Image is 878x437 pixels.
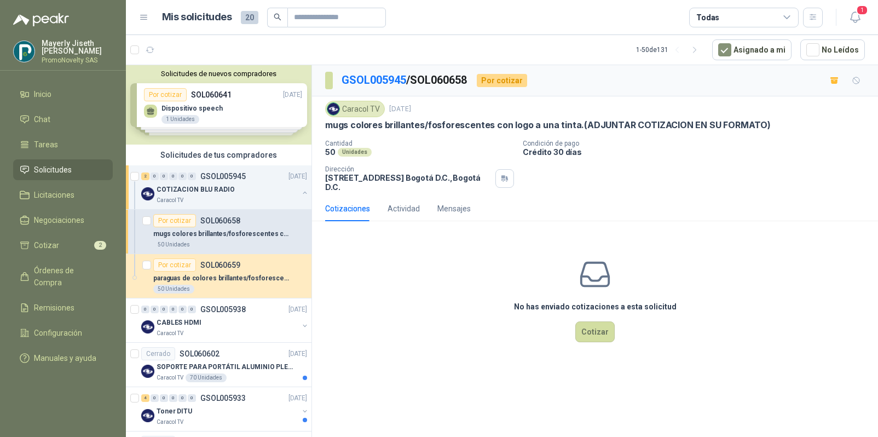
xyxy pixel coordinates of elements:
p: Condición de pago [523,140,874,147]
div: 0 [178,173,187,180]
button: Solicitudes de nuevos compradores [130,70,307,78]
a: Solicitudes [13,159,113,180]
a: Tareas [13,134,113,155]
a: Negociaciones [13,210,113,231]
img: Logo peakr [13,13,69,26]
div: 2 [141,173,149,180]
a: 2 0 0 0 0 0 GSOL005945[DATE] Company LogoCOTIZACION BLU RADIOCaracol TV [141,170,309,205]
div: 0 [188,394,196,402]
a: 4 0 0 0 0 0 GSOL005933[DATE] Company LogoToner DITUCaracol TV [141,392,309,427]
span: Configuración [34,327,82,339]
span: 2 [94,241,106,250]
p: SOPORTE PARA PORTÁTIL ALUMINIO PLEGABLE VTA [157,362,293,372]
p: SOL060659 [200,261,240,269]
div: 0 [188,173,196,180]
div: 70 Unidades [186,373,227,382]
span: search [274,13,281,21]
span: Órdenes de Compra [34,264,102,289]
p: GSOL005938 [200,306,246,313]
p: GSOL005933 [200,394,246,402]
a: GSOL005945 [342,73,406,87]
button: Cotizar [575,321,615,342]
p: Caracol TV [157,373,183,382]
div: 0 [151,306,159,313]
img: Company Logo [327,103,339,115]
div: 0 [169,173,177,180]
p: Caracol TV [157,329,183,338]
img: Company Logo [141,320,154,334]
p: COTIZACION BLU RADIO [157,185,235,195]
button: 1 [845,8,865,27]
span: Solicitudes [34,164,72,176]
img: Company Logo [14,41,34,62]
div: Cerrado [141,347,175,360]
p: [DATE] [288,349,307,359]
span: Cotizar [34,239,59,251]
span: Chat [34,113,50,125]
span: Negociaciones [34,214,84,226]
p: [DATE] [288,304,307,315]
button: No Leídos [800,39,865,60]
p: Caracol TV [157,196,183,205]
button: Asignado a mi [712,39,792,60]
span: Tareas [34,139,58,151]
div: Todas [696,12,719,24]
a: Licitaciones [13,185,113,205]
a: CerradoSOL060602[DATE] Company LogoSOPORTE PARA PORTÁTIL ALUMINIO PLEGABLE VTACaracol TV70 Unidades [126,343,311,387]
p: [DATE] [288,171,307,182]
p: CABLES HDMI [157,318,201,328]
p: Cantidad [325,140,514,147]
span: Licitaciones [34,189,74,201]
h3: No has enviado cotizaciones a esta solicitud [514,301,677,313]
p: Mayerly Jiseth [PERSON_NAME] [42,39,113,55]
div: 0 [178,306,187,313]
a: Configuración [13,323,113,343]
span: 1 [856,5,868,15]
div: 0 [178,394,187,402]
p: SOL060602 [180,350,220,358]
div: Caracol TV [325,101,385,117]
div: 0 [160,173,168,180]
a: Inicio [13,84,113,105]
p: paraguas de colores brillantes/fosforescentes con 2 logos a una tinta.(ADJUNTAR COTIZACION EN SU F) [153,273,290,284]
p: Caracol TV [157,418,183,427]
p: mugs colores brillantes/fosforescentes con logo a una tinta.(ADJUNTAR COTIZACION EN SU FORMATO) [153,229,290,239]
p: 50 [325,147,336,157]
span: 20 [241,11,258,24]
div: Solicitudes de tus compradores [126,145,311,165]
p: [DATE] [389,104,411,114]
p: PromoNovelty SAS [42,57,113,64]
div: 0 [141,306,149,313]
a: Por cotizarSOL060658mugs colores brillantes/fosforescentes con logo a una tinta.(ADJUNTAR COTIZAC... [126,210,311,254]
img: Company Logo [141,409,154,422]
div: 1 - 50 de 131 [636,41,703,59]
div: 0 [160,306,168,313]
a: Chat [13,109,113,130]
img: Company Logo [141,187,154,200]
h1: Mis solicitudes [162,9,232,25]
img: Company Logo [141,365,154,378]
div: 0 [169,306,177,313]
div: 0 [188,306,196,313]
a: Manuales y ayuda [13,348,113,369]
span: Manuales y ayuda [34,352,96,364]
p: [STREET_ADDRESS] Bogotá D.C. , Bogotá D.C. [325,173,491,192]
p: [DATE] [288,393,307,404]
div: 0 [151,173,159,180]
a: Cotizar2 [13,235,113,256]
div: 0 [160,394,168,402]
a: Por cotizarSOL060659paraguas de colores brillantes/fosforescentes con 2 logos a una tinta.(ADJUNT... [126,254,311,298]
div: Por cotizar [153,258,196,272]
span: Remisiones [34,302,74,314]
div: 50 Unidades [153,240,194,249]
div: Actividad [388,203,420,215]
div: 4 [141,394,149,402]
p: GSOL005945 [200,173,246,180]
p: SOL060658 [200,217,240,225]
span: Inicio [34,88,51,100]
p: mugs colores brillantes/fosforescentes con logo a una tinta.(ADJUNTAR COTIZACION EN SU FORMATO) [325,119,771,131]
div: 50 Unidades [153,285,194,294]
div: Por cotizar [477,74,527,87]
div: Por cotizar [153,214,196,227]
div: Mensajes [437,203,471,215]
